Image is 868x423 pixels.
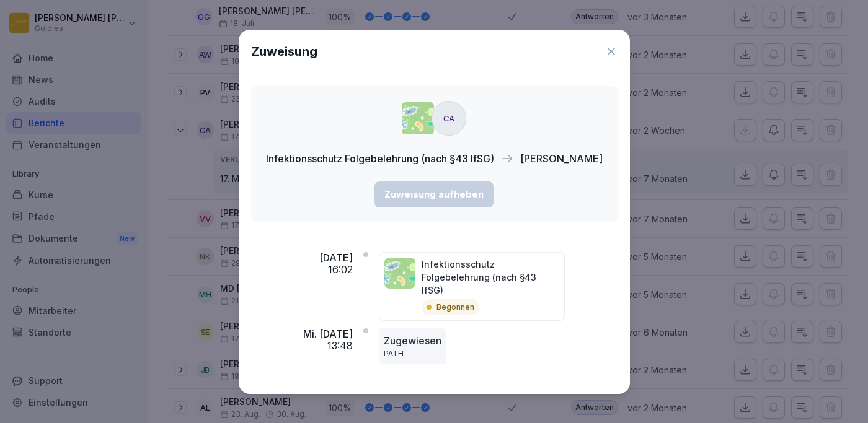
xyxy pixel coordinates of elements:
h1: Zuweisung [251,42,317,61]
p: [PERSON_NAME] [520,151,603,166]
p: Zugewiesen [384,333,441,348]
p: Begonnen [436,302,474,313]
p: PATH [384,348,441,359]
p: Mi. [DATE] [303,328,353,340]
div: CA [432,101,466,136]
p: Infektionsschutz Folgebelehrung (nach §43 IfSG) [266,151,494,166]
p: 13:48 [327,340,353,352]
div: Zuweisung aufheben [384,188,484,201]
button: Zuweisung aufheben [374,181,494,207]
p: Infektionsschutz Folgebelehrung (nach §43 IfSG) [422,258,559,297]
p: [DATE] [319,252,353,264]
img: tgff07aey9ahi6f4hltuk21p.png [402,102,434,134]
img: tgff07aey9ahi6f4hltuk21p.png [384,258,415,289]
p: 16:02 [328,264,353,276]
